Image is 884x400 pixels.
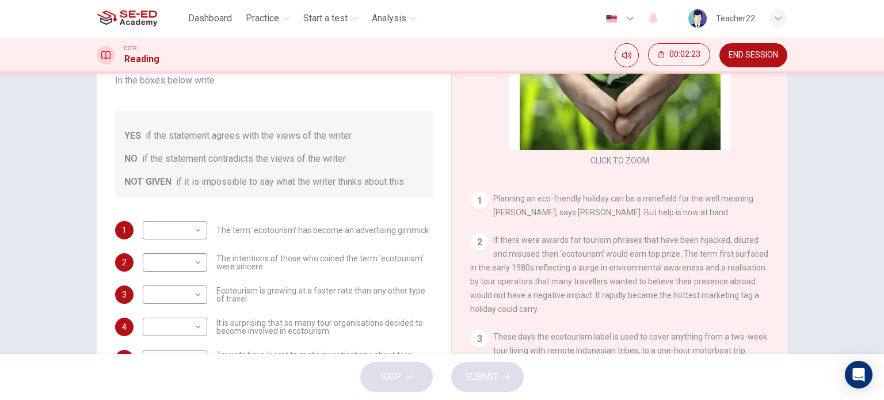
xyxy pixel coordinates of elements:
div: 3 [470,330,489,348]
div: 1 [470,192,489,210]
div: Teacher22 [716,12,755,25]
span: Planning an eco-friendly holiday can be a minefield for the well meaning [PERSON_NAME], says [PER... [493,194,753,217]
button: 00:02:23 [648,43,710,66]
span: 00:02:23 [669,50,700,59]
div: 2 [470,233,489,252]
img: en [604,14,619,23]
img: Profile picture [688,9,707,28]
span: The intentions of those who coined the term 'ecotourism' were sincere [216,254,433,271]
span: 3 [122,291,127,299]
h1: Reading [124,52,159,66]
span: It is surprising that so many tour organisations decided to become involved in ecotourism [216,319,433,335]
span: NOT GIVEN [124,175,172,189]
span: 4 [122,323,127,331]
span: The term 'ecotourism' has become an advertising gimmick [216,226,429,234]
span: END SESSION [729,51,778,60]
span: NO [124,152,138,166]
span: Analysis [372,12,406,25]
span: CEFR [124,44,136,52]
button: END SESSION [719,43,787,67]
div: Open Intercom Messenger [845,361,872,388]
span: Tourists have learnt to make investigations about tour operators before using them [216,351,433,367]
span: 1 [122,226,127,234]
span: Ecotourism is growing at a faster rate than any other type of travel [216,287,433,303]
button: Practice [241,8,294,29]
span: if the statement contradicts the views of the writer [142,152,346,166]
span: Start a test [303,12,348,25]
span: If there were awards for tourism phrases that have been hijacked, diluted and misused then ‘ecoto... [470,235,768,314]
span: 2 [122,258,127,266]
div: Hide [648,43,710,67]
span: if the statement agrees with the views of the writer [146,129,352,143]
a: SE-ED Academy logo [97,7,184,30]
div: Mute [615,43,639,67]
span: YES [124,129,141,143]
span: Practice [246,12,279,25]
button: Dashboard [184,8,237,29]
button: Analysis [367,8,421,29]
button: Start a test [299,8,363,29]
img: SE-ED Academy logo [97,7,157,30]
span: Dashboard [188,12,232,25]
span: if it is impossible to say what the writer thinks about this [176,175,404,189]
